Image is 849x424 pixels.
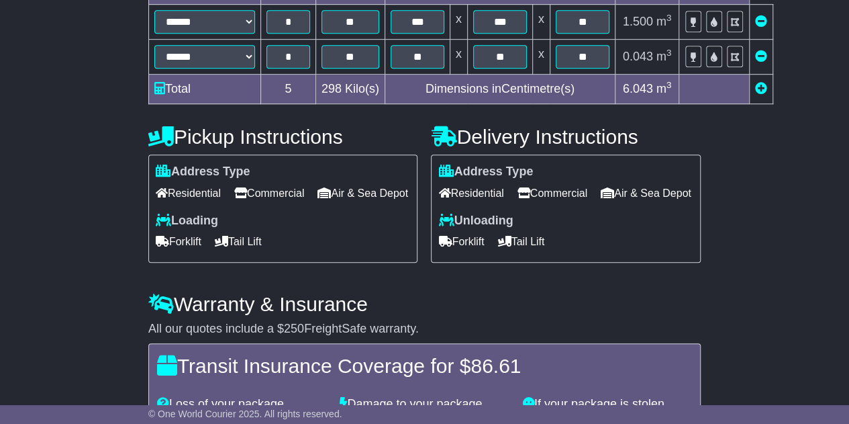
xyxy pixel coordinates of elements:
[284,322,304,335] span: 250
[438,183,503,204] span: Residential
[666,80,672,90] sup: 3
[321,82,342,95] span: 298
[656,15,672,28] span: m
[315,75,385,104] td: Kilo(s)
[148,293,701,315] h4: Warranty & Insurance
[156,165,250,179] label: Address Type
[517,183,587,204] span: Commercial
[431,126,701,148] h4: Delivery Instructions
[148,75,260,104] td: Total
[666,13,672,23] sup: 3
[656,82,672,95] span: m
[215,231,262,252] span: Tail Lift
[666,48,672,58] sup: 3
[148,409,342,419] span: © One World Courier 2025. All rights reserved.
[156,183,221,204] span: Residential
[148,322,701,337] div: All our quotes include a $ FreightSafe warranty.
[470,355,521,377] span: 86.61
[755,50,767,63] a: Remove this item
[333,397,515,412] div: Damage to your package
[623,15,653,28] span: 1.500
[450,40,467,75] td: x
[385,75,615,104] td: Dimensions in Centimetre(s)
[260,75,315,104] td: 5
[148,126,418,148] h4: Pickup Instructions
[497,231,544,252] span: Tail Lift
[317,183,408,204] span: Air & Sea Depot
[234,183,304,204] span: Commercial
[438,214,513,228] label: Unloading
[755,82,767,95] a: Add new item
[623,50,653,63] span: 0.043
[656,50,672,63] span: m
[623,82,653,95] span: 6.043
[516,397,699,412] div: If your package is stolen
[438,165,533,179] label: Address Type
[156,231,201,252] span: Forklift
[532,5,550,40] td: x
[450,5,467,40] td: x
[157,355,692,377] h4: Transit Insurance Coverage for $
[156,214,218,228] label: Loading
[150,397,333,412] div: Loss of your package
[532,40,550,75] td: x
[601,183,691,204] span: Air & Sea Depot
[755,15,767,28] a: Remove this item
[438,231,484,252] span: Forklift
